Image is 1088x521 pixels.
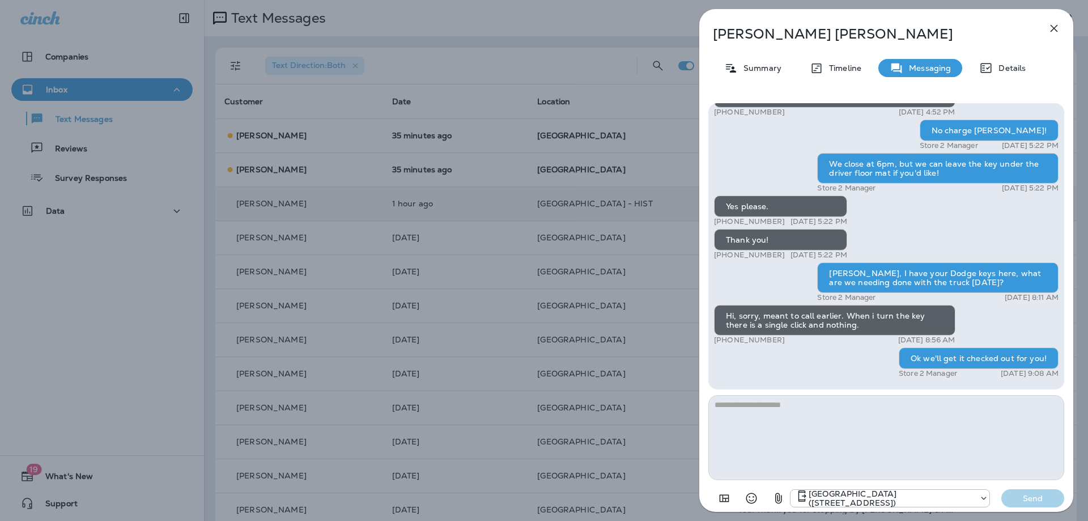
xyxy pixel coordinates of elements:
p: Messaging [903,63,951,73]
div: +1 (402) 571-1201 [790,489,989,507]
div: No charge [PERSON_NAME]! [920,120,1059,141]
button: Add in a premade template [713,487,736,510]
button: Select an emoji [740,487,763,510]
div: We close at 6pm, but we can leave the key under the driver floor mat if you'd like! [817,153,1059,184]
p: [DATE] 8:56 AM [898,336,955,345]
p: Store 2 Manager [817,293,875,302]
p: Timeline [823,63,861,73]
p: [GEOGRAPHIC_DATA] ([STREET_ADDRESS]) [809,489,974,507]
div: Yes please. [714,196,847,217]
p: [DATE] 5:22 PM [790,217,847,226]
p: Store 2 Manager [817,184,875,193]
p: Store 2 Manager [920,141,978,150]
p: Summary [738,63,781,73]
p: [DATE] 8:11 AM [1005,293,1059,302]
div: Ok we'll get it checked out for you! [899,348,1059,369]
p: Store 2 Manager [899,369,957,378]
div: Hi, sorry, meant to call earlier. When i turn the key there is a single click and nothing. [714,305,955,336]
p: [DATE] 9:08 AM [1001,369,1059,378]
p: [PHONE_NUMBER] [714,251,785,260]
p: [PHONE_NUMBER] [714,217,785,226]
p: [DATE] 4:52 PM [899,108,955,117]
p: [DATE] 5:22 PM [1002,141,1059,150]
p: [PHONE_NUMBER] [714,108,785,117]
p: [DATE] 5:22 PM [790,251,847,260]
div: [PERSON_NAME], I have your Dodge keys here, what are we needing done with the truck [DATE]? [817,262,1059,293]
p: [PERSON_NAME] [PERSON_NAME] [713,26,1022,42]
p: [PHONE_NUMBER] [714,336,785,345]
p: [DATE] 5:22 PM [1002,184,1059,193]
p: Details [993,63,1026,73]
div: Thank you! [714,229,847,251]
